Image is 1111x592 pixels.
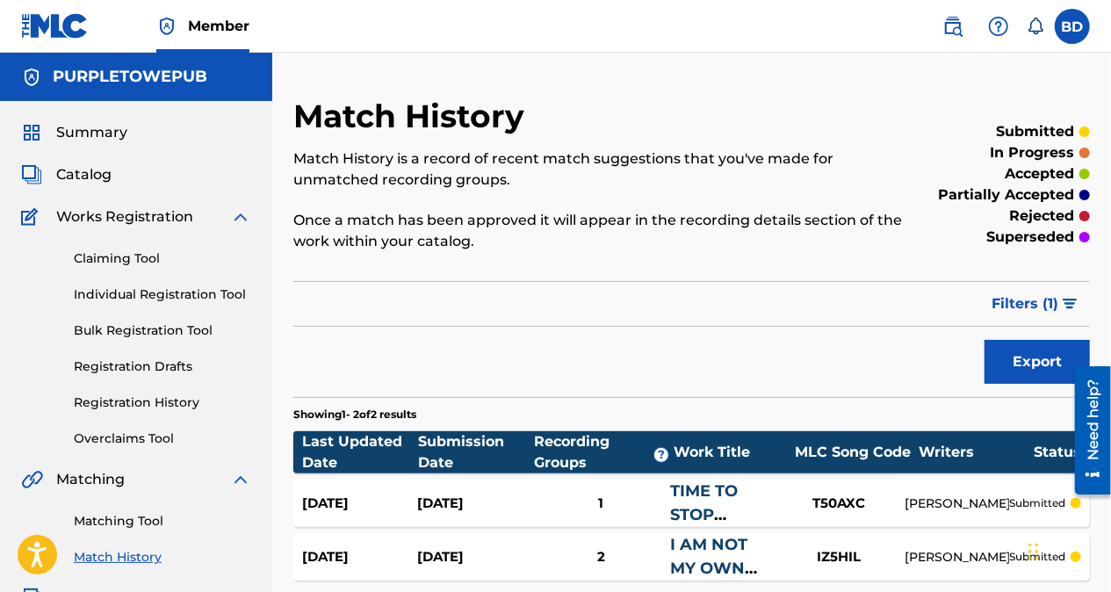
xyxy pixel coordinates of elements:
[74,321,251,340] a: Bulk Registration Tool
[293,407,416,422] p: Showing 1 - 2 of 2 results
[230,206,251,227] img: expand
[21,122,42,143] img: Summary
[988,16,1009,37] img: help
[302,494,417,514] div: [DATE]
[670,481,748,572] a: TIME TO STOP LOOKING BACK
[302,431,418,473] div: Last Updated Date
[919,442,1034,463] div: Writers
[56,122,127,143] span: Summary
[532,494,670,514] div: 1
[21,469,43,490] img: Matching
[996,121,1074,142] p: submitted
[1005,163,1074,184] p: accepted
[654,448,668,462] span: ?
[1009,495,1065,511] p: submitted
[74,357,251,376] a: Registration Drafts
[935,9,970,44] a: Public Search
[985,340,1090,384] button: Export
[986,227,1074,248] p: superseded
[1028,525,1039,578] div: Drag
[74,393,251,412] a: Registration History
[74,512,251,531] a: Matching Tool
[1009,206,1074,227] p: rejected
[156,16,177,37] img: Top Rightsholder
[293,148,906,191] p: Match History is a record of recent match suggestions that you've made for unmatched recording gr...
[1055,9,1090,44] div: User Menu
[188,16,249,36] span: Member
[905,548,1009,567] div: [PERSON_NAME]
[21,206,44,227] img: Works Registration
[981,9,1016,44] div: Help
[21,13,89,39] img: MLC Logo
[418,431,534,473] div: Submission Date
[534,431,674,473] div: Recording Groups
[21,164,42,185] img: Catalog
[1023,508,1111,592] iframe: Chat Widget
[905,495,1009,513] div: [PERSON_NAME]
[532,547,670,567] div: 2
[990,142,1074,163] p: in progress
[773,494,905,514] div: T50AXC
[21,122,127,143] a: SummarySummary
[74,285,251,304] a: Individual Registration Tool
[56,164,112,185] span: Catalog
[787,442,919,463] div: MLC Song Code
[773,547,905,567] div: IZ5HIL
[74,548,251,567] a: Match History
[56,206,193,227] span: Works Registration
[674,442,787,463] div: Work Title
[1034,442,1081,463] div: Status
[1062,360,1111,502] iframe: Resource Center
[56,469,125,490] span: Matching
[230,469,251,490] img: expand
[417,547,532,567] div: [DATE]
[981,282,1090,326] button: Filters (1)
[53,67,207,87] h5: PURPLETOWEPUB
[1027,18,1044,35] div: Notifications
[1009,549,1065,565] p: submitted
[74,249,251,268] a: Claiming Tool
[1063,299,1078,309] img: filter
[293,97,533,136] h2: Match History
[938,184,1074,206] p: partially accepted
[74,430,251,448] a: Overclaims Tool
[942,16,963,37] img: search
[293,210,906,252] p: Once a match has been approved it will appear in the recording details section of the work within...
[21,164,112,185] a: CatalogCatalog
[417,494,532,514] div: [DATE]
[992,293,1058,314] span: Filters ( 1 )
[21,67,42,88] img: Accounts
[302,547,417,567] div: [DATE]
